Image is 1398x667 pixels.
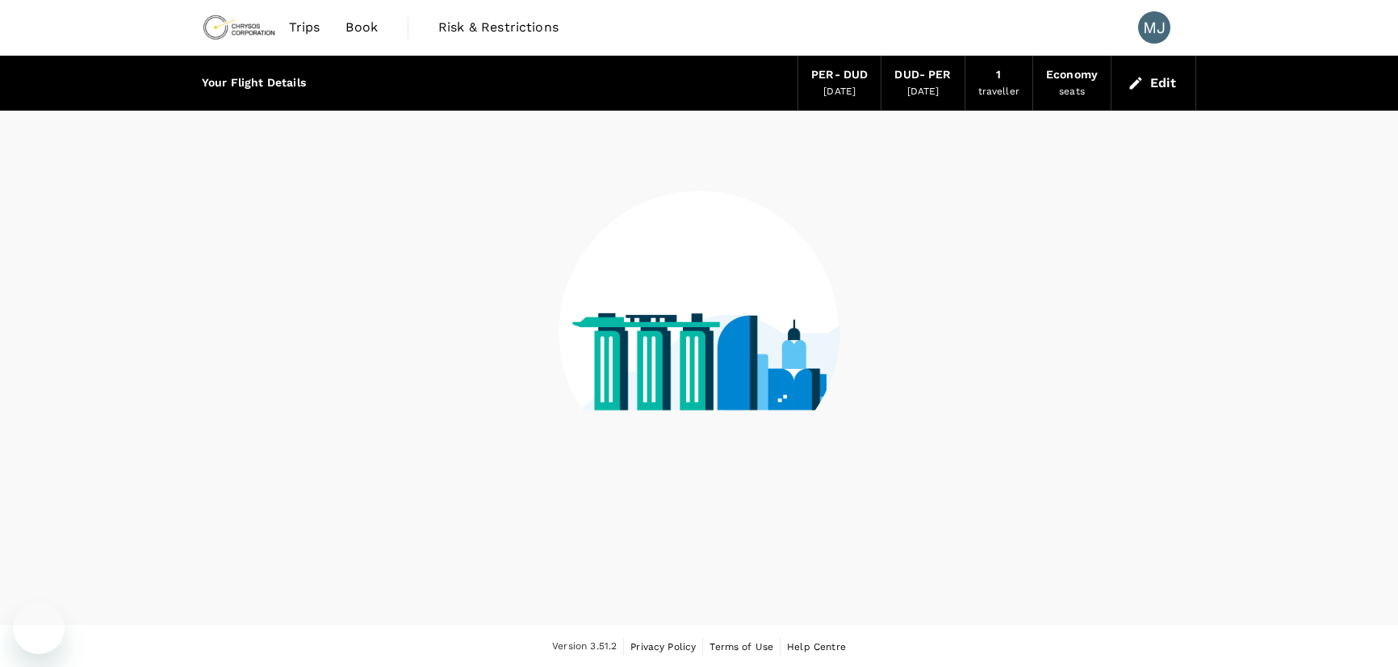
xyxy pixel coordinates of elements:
span: Help Centre [787,641,846,652]
div: DUD - PER [894,66,951,84]
a: Terms of Use [709,638,773,656]
span: Terms of Use [709,641,773,652]
div: MJ [1138,11,1170,44]
span: Trips [289,18,320,37]
a: Help Centre [787,638,846,656]
div: Economy [1046,66,1098,84]
div: PER - DUD [811,66,868,84]
div: seats [1059,84,1085,100]
div: traveller [978,84,1019,100]
iframe: Button to launch messaging window [13,602,65,654]
span: Privacy Policy [630,641,696,652]
div: 1 [996,66,1001,84]
span: Risk & Restrictions [438,18,559,37]
img: Chrysos Corporation [202,10,276,45]
span: Book [345,18,378,37]
a: Privacy Policy [630,638,696,656]
button: Edit [1124,70,1182,96]
div: [DATE] [823,84,856,100]
span: Version 3.51.2 [552,639,617,655]
div: Your Flight Details [202,74,306,92]
div: [DATE] [907,84,940,100]
g: finding your flights [614,459,754,474]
